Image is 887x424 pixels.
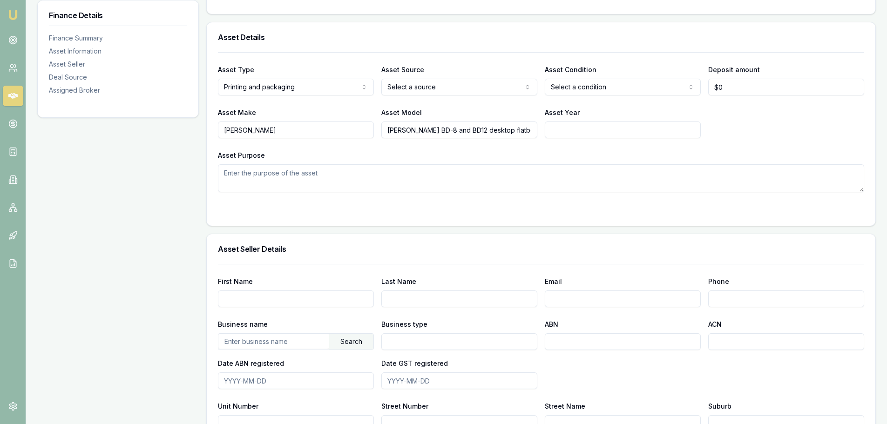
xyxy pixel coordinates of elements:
[218,359,284,367] label: Date ABN registered
[49,34,187,43] div: Finance Summary
[381,108,422,116] label: Asset Model
[218,334,329,349] input: Enter business name
[545,402,585,410] label: Street Name
[381,66,424,74] label: Asset Source
[329,334,373,350] div: Search
[218,245,864,253] h3: Asset Seller Details
[218,108,256,116] label: Asset Make
[49,12,187,19] h3: Finance Details
[218,277,253,285] label: First Name
[49,86,187,95] div: Assigned Broker
[381,359,448,367] label: Date GST registered
[7,9,19,20] img: emu-icon-u.png
[708,66,760,74] label: Deposit amount
[218,151,265,159] label: Asset Purpose
[49,47,187,56] div: Asset Information
[708,79,864,95] input: $
[218,372,374,389] input: YYYY-MM-DD
[218,402,258,410] label: Unit Number
[545,66,596,74] label: Asset Condition
[545,320,558,328] label: ABN
[49,73,187,82] div: Deal Source
[381,372,537,389] input: YYYY-MM-DD
[708,277,729,285] label: Phone
[545,108,580,116] label: Asset Year
[381,277,416,285] label: Last Name
[218,320,268,328] label: Business name
[218,34,864,41] h3: Asset Details
[218,66,254,74] label: Asset Type
[545,277,562,285] label: Email
[381,402,428,410] label: Street Number
[49,60,187,69] div: Asset Seller
[381,320,427,328] label: Business type
[708,320,722,328] label: ACN
[708,402,731,410] label: Suburb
